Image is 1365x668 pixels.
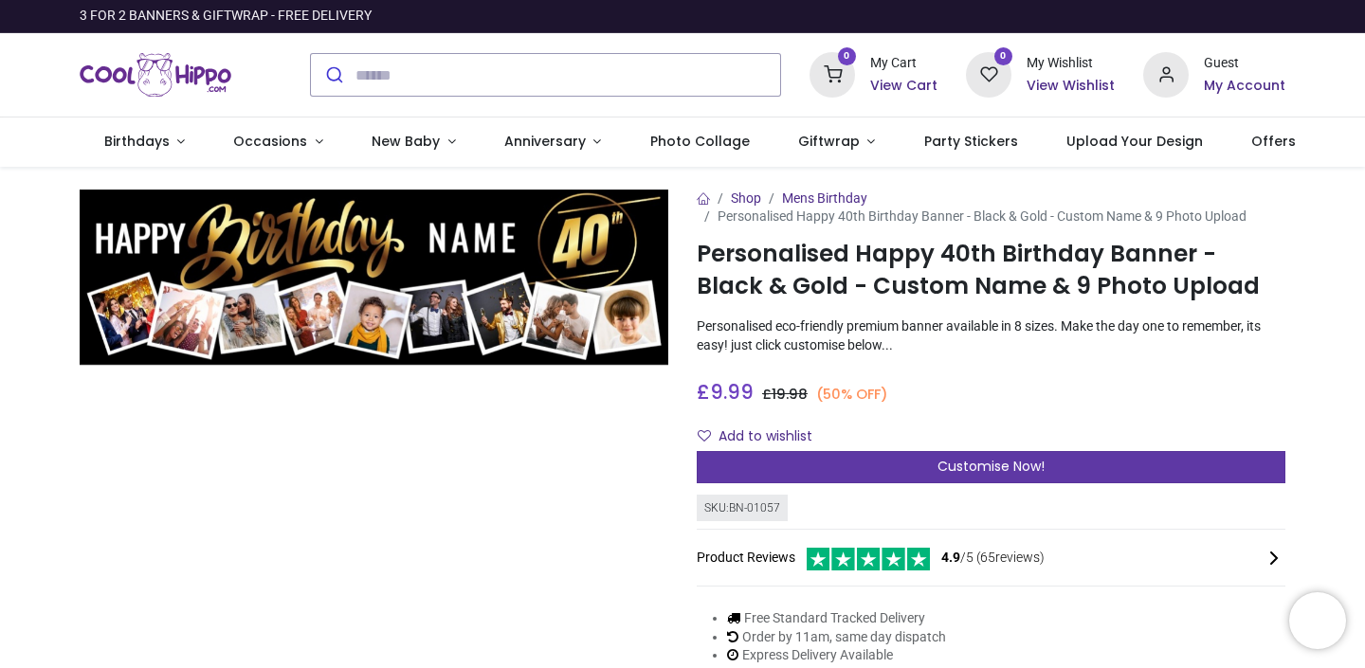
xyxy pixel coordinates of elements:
[941,549,1045,568] span: /5 ( 65 reviews)
[773,117,900,167] a: Giftwrap
[1027,54,1115,73] div: My Wishlist
[727,628,992,647] li: Order by 11am, same day dispatch
[504,132,586,151] span: Anniversary
[1204,77,1285,96] a: My Account
[697,238,1285,303] h1: Personalised Happy 40th Birthday Banner - Black & Gold - Custom Name & 9 Photo Upload
[772,385,808,404] span: 19.98
[966,66,1011,81] a: 0
[941,550,960,565] span: 4.9
[1251,132,1296,151] span: Offers
[480,117,626,167] a: Anniversary
[870,77,937,96] a: View Cart
[937,457,1045,476] span: Customise Now!
[816,385,888,405] small: (50% OFF)
[1289,592,1346,649] iframe: Brevo live chat
[697,495,788,522] div: SKU: BN-01057
[697,421,828,453] button: Add to wishlistAdd to wishlist
[718,208,1247,224] span: Personalised Happy 40th Birthday Banner - Black & Gold - Custom Name & 9 Photo Upload
[698,429,711,442] i: Add to wishlist
[104,132,170,151] span: Birthdays
[348,117,481,167] a: New Baby
[80,117,209,167] a: Birthdays
[710,378,754,406] span: 9.99
[650,132,750,151] span: Photo Collage
[233,132,307,151] span: Occasions
[372,132,440,151] span: New Baby
[1027,77,1115,96] a: View Wishlist
[697,378,754,406] span: £
[924,132,1018,151] span: Party Stickers
[80,190,668,366] img: Personalised Happy 40th Birthday Banner - Black & Gold - Custom Name & 9 Photo Upload
[727,646,992,665] li: Express Delivery Available
[838,47,856,65] sup: 0
[80,48,231,101] img: Cool Hippo
[762,385,808,404] span: £
[697,545,1285,570] div: Product Reviews
[1066,132,1203,151] span: Upload Your Design
[870,54,937,73] div: My Cart
[311,54,355,96] button: Submit
[782,190,867,206] a: Mens Birthday
[731,190,761,206] a: Shop
[727,609,992,628] li: Free Standard Tracked Delivery
[1204,54,1285,73] div: Guest
[80,48,231,101] a: Logo of Cool Hippo
[887,7,1285,26] iframe: Customer reviews powered by Trustpilot
[798,132,860,151] span: Giftwrap
[80,7,372,26] div: 3 FOR 2 BANNERS & GIFTWRAP - FREE DELIVERY
[810,66,855,81] a: 0
[994,47,1012,65] sup: 0
[209,117,348,167] a: Occasions
[697,317,1285,354] p: Personalised eco-friendly premium banner available in 8 sizes. Make the day one to remember, its ...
